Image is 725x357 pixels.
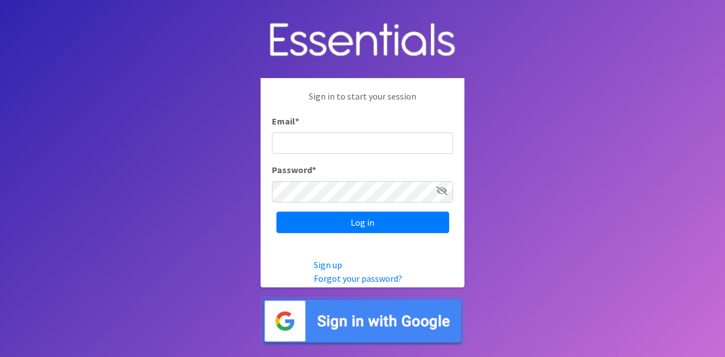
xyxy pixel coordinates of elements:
[312,164,316,175] abbr: required
[272,163,316,177] label: Password
[272,114,299,128] label: Email
[314,273,402,284] a: Forgot your password?
[295,115,299,127] abbr: required
[261,11,464,70] img: Human Essentials
[314,259,342,270] a: Sign up
[261,296,464,346] img: Sign in with Google
[276,212,449,233] input: Log in
[272,89,453,114] p: Sign in to start your session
